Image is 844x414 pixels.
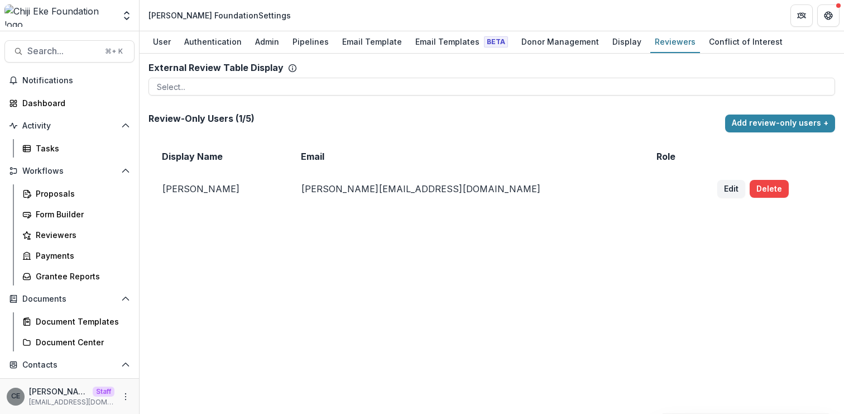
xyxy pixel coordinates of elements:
[36,316,126,327] div: Document Templates
[18,246,135,265] a: Payments
[288,34,333,50] div: Pipelines
[750,180,789,198] button: Delete
[608,31,646,53] a: Display
[148,63,284,73] h2: External Review Table Display
[18,312,135,331] a: Document Templates
[36,188,126,199] div: Proposals
[144,7,295,23] nav: breadcrumb
[36,142,126,154] div: Tasks
[288,31,333,53] a: Pipelines
[119,4,135,27] button: Open entity switcher
[148,34,175,50] div: User
[4,162,135,180] button: Open Workflows
[180,31,246,53] a: Authentication
[717,180,745,198] button: Edit
[517,34,603,50] div: Donor Management
[817,4,840,27] button: Get Help
[704,34,787,50] div: Conflict of Interest
[29,397,114,407] p: [EMAIL_ADDRESS][DOMAIN_NAME]
[4,4,114,27] img: Chiji Eke Foundation logo
[4,290,135,308] button: Open Documents
[608,34,646,50] div: Display
[22,97,126,109] div: Dashboard
[18,139,135,158] a: Tasks
[29,386,88,397] p: [PERSON_NAME]
[11,393,20,400] div: Chiji Eke
[4,94,135,112] a: Dashboard
[180,34,246,50] div: Authentication
[338,34,406,50] div: Email Template
[18,205,135,223] a: Form Builder
[36,336,126,348] div: Document Center
[22,76,130,85] span: Notifications
[725,115,835,132] button: Add review-only users +
[411,34,512,50] div: Email Templates
[251,31,284,53] a: Admin
[22,360,117,370] span: Contacts
[36,270,126,282] div: Grantee Reports
[22,121,117,131] span: Activity
[103,45,125,58] div: ⌘ + K
[36,250,126,261] div: Payments
[18,267,135,285] a: Grantee Reports
[411,31,512,53] a: Email Templates Beta
[301,183,629,194] p: [PERSON_NAME][EMAIL_ADDRESS][DOMAIN_NAME]
[484,36,508,47] span: Beta
[650,34,700,50] div: Reviewers
[4,72,135,89] button: Notifications
[287,142,642,171] td: Email
[790,4,813,27] button: Partners
[22,294,117,304] span: Documents
[704,31,787,53] a: Conflict of Interest
[93,387,114,397] p: Staff
[119,390,132,403] button: More
[148,9,291,21] div: [PERSON_NAME] Foundation Settings
[18,333,135,351] a: Document Center
[36,229,126,241] div: Reviewers
[4,356,135,374] button: Open Contacts
[148,113,721,124] h2: Review-Only Users ( 1 / 5 )
[4,117,135,135] button: Open Activity
[18,226,135,244] a: Reviewers
[4,40,135,63] button: Search...
[650,31,700,53] a: Reviewers
[18,184,135,203] a: Proposals
[148,31,175,53] a: User
[27,46,98,56] span: Search...
[251,34,284,50] div: Admin
[338,31,406,53] a: Email Template
[162,183,274,194] p: [PERSON_NAME]
[148,142,287,171] td: Display Name
[517,31,603,53] a: Donor Management
[22,166,117,176] span: Workflows
[643,142,704,171] td: Role
[36,208,126,220] div: Form Builder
